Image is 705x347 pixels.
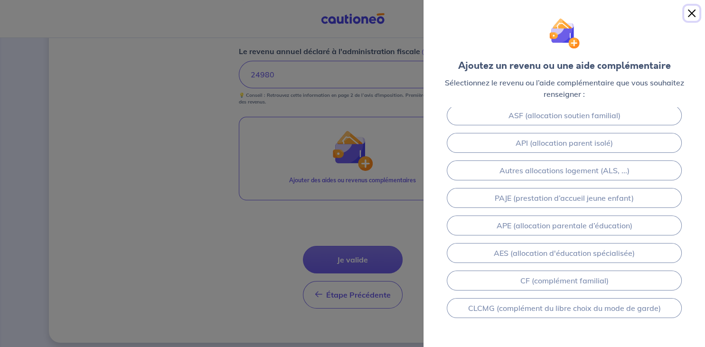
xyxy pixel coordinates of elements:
div: Ajoutez un revenu ou une aide complémentaire [458,59,671,73]
a: APE (allocation parentale d’éducation) [447,216,681,235]
a: ASF (allocation soutien familial) [447,105,681,125]
a: CF (complément familial) [447,271,681,291]
button: Close [684,6,699,21]
img: illu_wallet.svg [549,18,580,49]
a: API (allocation parent isolé) [447,133,681,153]
a: CLCMG (complément du libre choix du mode de garde) [447,298,681,318]
p: Sélectionnez le revenu ou l’aide complémentaire que vous souhaitez renseigner : [439,77,690,100]
a: PAJE (prestation d’accueil jeune enfant) [447,188,681,208]
a: Autres allocations logement (ALS, ...) [447,160,681,180]
a: AES (allocation d'éducation spécialisée) [447,243,681,263]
